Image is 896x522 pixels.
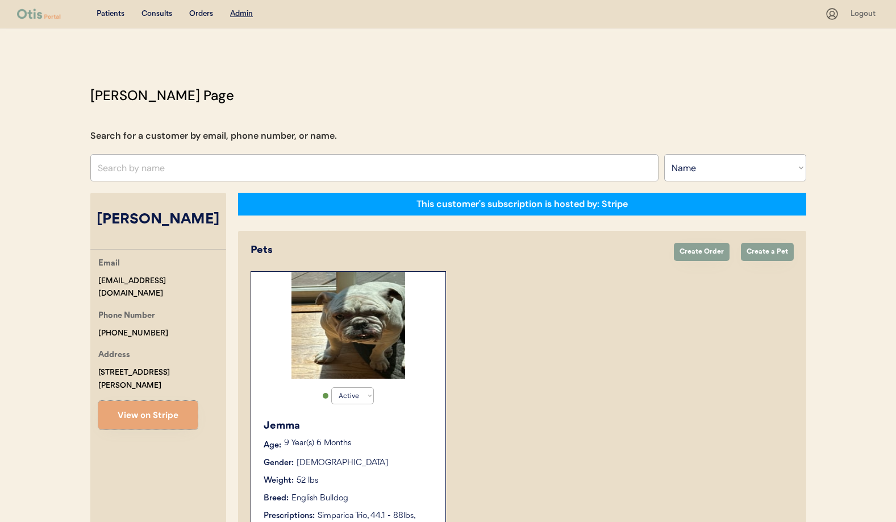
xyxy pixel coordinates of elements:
[90,209,226,231] div: [PERSON_NAME]
[98,349,130,363] div: Address
[741,243,794,261] button: Create a Pet
[189,9,213,20] div: Orders
[90,129,337,143] div: Search for a customer by email, phone number, or name.
[251,243,662,258] div: Pets
[297,475,318,487] div: 52 lbs
[90,85,234,106] div: [PERSON_NAME] Page
[98,257,120,271] div: Email
[98,309,155,324] div: Phone Number
[230,10,253,18] u: Admin
[674,243,730,261] button: Create Order
[284,440,434,448] p: 9 Year(s) 6 Months
[264,440,281,451] div: Age:
[264,457,294,469] div: Gender:
[291,492,348,504] div: English Bulldog
[297,457,388,469] div: [DEMOGRAPHIC_DATA]
[291,272,405,379] img: image.jpg
[416,198,628,210] div: This customer's subscription is hosted by: Stripe
[97,9,124,20] div: Patients
[98,401,198,429] button: View on Stripe
[98,327,168,340] div: [PHONE_NUMBER]
[141,9,172,20] div: Consults
[264,510,315,522] div: Prescriptions:
[90,154,659,181] input: Search by name
[264,419,434,434] div: Jemma
[851,9,879,20] div: Logout
[98,366,226,392] div: [STREET_ADDRESS][PERSON_NAME]
[98,275,226,301] div: [EMAIL_ADDRESS][DOMAIN_NAME]
[264,492,289,504] div: Breed:
[264,475,294,487] div: Weight:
